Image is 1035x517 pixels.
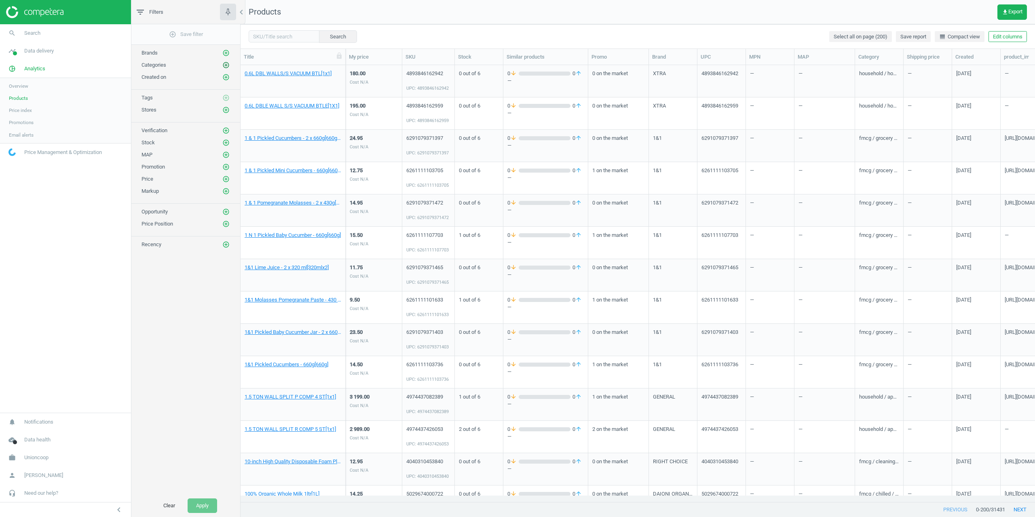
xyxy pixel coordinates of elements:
[222,175,230,183] button: add_circle_outline
[9,132,34,138] span: Email alerts
[458,53,500,61] div: Stock
[406,329,450,336] div: 6291079371403
[406,338,450,350] div: UPC: 6291079371403
[935,31,984,42] button: line_weightCompact view
[750,292,790,323] div: —
[6,6,63,18] img: ajHJNr6hYgQAAAAASUVORK5CYII=
[142,139,155,146] span: Stock
[592,292,644,323] div: 1 on the market
[222,241,230,248] i: add_circle_outline
[245,296,341,304] a: 1&1 Molasses Pomegranate Paste - 430 gm[430ml]
[653,70,666,96] div: XTRA
[510,167,517,174] i: arrow_downward
[350,70,368,77] div: 180.00
[829,31,892,42] button: Select all on page (200)
[459,131,499,161] div: 0 out of 6
[592,195,644,226] div: 0 on the market
[575,329,582,336] i: arrow_upward
[939,33,980,40] span: Compact view
[701,296,738,323] div: 6261111101633
[131,26,240,42] button: add_circle_outlineSave filter
[750,131,790,161] div: —
[956,135,971,161] div: [DATE]
[956,167,971,193] div: [DATE]
[510,264,517,271] i: arrow_downward
[653,199,662,226] div: 1&1
[406,167,450,174] div: 6261111103705
[222,106,230,114] button: add_circle_outline
[244,53,342,61] div: Title
[249,7,281,17] span: Products
[570,167,584,174] span: 0
[701,232,738,258] div: 6261111107703
[142,50,158,56] span: Brands
[749,53,791,61] div: MPN
[575,264,582,271] i: arrow_upward
[142,127,167,133] span: Verification
[956,232,971,258] div: [DATE]
[798,329,851,336] div: —
[114,505,124,515] i: chevron_left
[798,296,851,304] div: —
[908,98,948,129] div: —
[24,454,49,461] span: Unioncoop
[956,102,971,129] div: [DATE]
[592,131,644,161] div: 0 on the market
[245,167,341,174] a: 1 & 1 Pickled Mini Cucumbers - 660g[660g]
[406,241,450,253] div: UPC: 6261111107703
[507,296,519,304] span: 0
[245,264,329,271] a: 1&1 Lime Juice - 2 x 320 ml[320mlx2]
[592,260,644,290] div: 0 on the market
[459,66,499,96] div: 0 out of 6
[510,199,517,207] i: arrow_downward
[4,43,20,59] i: timeline
[507,272,511,278] div: —
[859,102,899,129] div: household / home house ware / kitchen ware / dining / glass ware / g ware- flask
[222,151,230,159] button: add_circle_outline
[109,504,129,515] button: chevron_left
[4,450,20,465] i: work
[570,329,584,336] span: 0
[510,232,517,239] i: arrow_downward
[222,220,230,228] i: add_circle_outline
[222,127,230,135] button: add_circle_outline
[406,112,450,124] div: UPC: 4893846162959
[591,53,645,61] div: Promo
[245,135,341,142] a: 1 & 1 Pickled Cucumbers - 2 x 660g[660gx2]
[245,490,319,498] a: 100% Organic Whole Milk 1ltr[1L]
[570,70,584,77] span: 0
[859,329,899,355] div: fmcg / grocery / condiment seasoning / pickles / vegetable pickles / vegetable pickles
[459,228,499,258] div: 1 out of 6
[858,53,900,61] div: Category
[859,296,899,323] div: fmcg / grocery / condiment seasoning / pickles / vegetable pickles / vegetable pickles
[406,296,450,304] div: 6261111101633
[701,53,742,61] div: UPC
[798,199,851,207] div: —
[222,61,230,69] button: add_circle_outline
[834,33,887,40] span: Select all on page (200)
[350,273,368,279] div: Cost N/A
[575,135,582,142] i: arrow_upward
[750,66,790,96] div: —
[406,53,451,61] div: SKU
[222,208,230,216] button: add_circle_outline
[142,95,153,101] span: Tags
[592,228,644,258] div: 1 on the market
[956,264,971,290] div: [DATE]
[653,329,662,355] div: 1&1
[570,135,584,142] span: 0
[350,338,368,344] div: Cost N/A
[570,361,584,368] span: 0
[908,292,948,323] div: —
[4,25,20,41] i: search
[750,325,790,355] div: —
[459,260,499,290] div: 0 out of 6
[956,296,971,323] div: [DATE]
[859,167,899,193] div: fmcg / grocery / condiment seasoning / pickles / vegetable pickles / vegetable pickles
[350,241,368,247] div: Cost N/A
[956,70,971,96] div: [DATE]
[4,61,20,76] i: pie_chart_outlined
[222,163,230,171] button: add_circle_outline
[406,306,450,318] div: UPC: 6261111101633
